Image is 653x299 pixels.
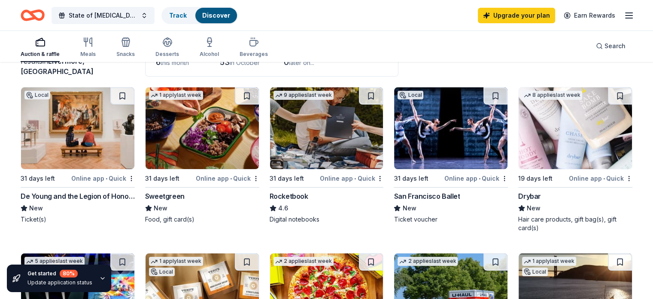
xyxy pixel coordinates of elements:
[156,58,161,67] span: 6
[604,41,626,51] span: Search
[52,7,155,24] button: State of [MEDICAL_DATA]
[270,215,384,224] div: Digital notebooks
[196,173,259,184] div: Online app Quick
[270,87,384,224] a: Image for Rocketbook9 applieslast week31 days leftOnline app•QuickRocketbook4.6Digital notebooks
[559,8,620,23] a: Earn Rewards
[80,34,96,62] button: Meals
[169,12,187,19] a: Track
[518,215,632,232] div: Hair care products, gift bag(s), gift card(s)
[71,173,135,184] div: Online app Quick
[398,91,423,99] div: Local
[589,37,632,55] button: Search
[230,59,260,66] span: in October
[240,34,268,62] button: Beverages
[149,91,203,100] div: 1 apply last week
[145,215,259,224] div: Food, gift card(s)
[394,87,508,224] a: Image for San Francisco BalletLocal31 days leftOnline app•QuickSan Francisco BalletNewTicket voucher
[145,87,259,224] a: Image for Sweetgreen1 applylast week31 days leftOnline app•QuickSweetgreenNewFood, gift card(s)
[27,279,92,286] div: Update application status
[270,87,383,169] img: Image for Rocketbook
[80,51,96,58] div: Meals
[116,51,135,58] div: Snacks
[24,257,85,266] div: 5 applies last week
[21,215,135,224] div: Ticket(s)
[21,56,135,77] div: results
[149,268,175,276] div: Local
[29,203,43,213] span: New
[569,173,632,184] div: Online app Quick
[278,203,288,213] span: 4.6
[273,257,334,266] div: 2 applies last week
[145,191,185,201] div: Sweetgreen
[220,58,230,67] span: 53
[200,51,219,58] div: Alcohol
[154,203,167,213] span: New
[200,34,219,62] button: Alcohol
[21,34,60,62] button: Auction & raffle
[284,58,289,67] span: 0
[522,268,548,276] div: Local
[518,87,632,232] a: Image for Drybar8 applieslast week19 days leftOnline app•QuickDrybarNewHair care products, gift b...
[69,10,137,21] span: State of [MEDICAL_DATA]
[116,34,135,62] button: Snacks
[230,175,232,182] span: •
[60,270,78,277] div: 80 %
[21,191,135,201] div: De Young and the Legion of Honors
[478,8,555,23] a: Upgrade your plan
[320,173,383,184] div: Online app Quick
[519,87,632,169] img: Image for Drybar
[398,257,458,266] div: 2 applies last week
[394,191,460,201] div: San Francisco Ballet
[21,173,55,184] div: 31 days left
[518,191,541,201] div: Drybar
[146,87,259,169] img: Image for Sweetgreen
[149,257,203,266] div: 1 apply last week
[522,257,576,266] div: 1 apply last week
[161,59,189,66] span: this month
[21,87,134,169] img: Image for De Young and the Legion of Honors
[479,175,480,182] span: •
[527,203,541,213] span: New
[27,270,92,277] div: Get started
[24,91,50,99] div: Local
[394,215,508,224] div: Ticket voucher
[21,51,60,58] div: Auction & raffle
[155,51,179,58] div: Desserts
[394,87,507,169] img: Image for San Francisco Ballet
[161,7,238,24] button: TrackDiscover
[289,59,314,66] span: later on...
[202,12,230,19] a: Discover
[106,175,107,182] span: •
[522,91,582,100] div: 8 applies last week
[402,203,416,213] span: New
[240,51,268,58] div: Beverages
[354,175,356,182] span: •
[518,173,553,184] div: 19 days left
[273,91,334,100] div: 9 applies last week
[444,173,508,184] div: Online app Quick
[145,173,179,184] div: 31 days left
[270,173,304,184] div: 31 days left
[603,175,605,182] span: •
[394,173,428,184] div: 31 days left
[270,191,308,201] div: Rocketbook
[155,34,179,62] button: Desserts
[21,5,45,25] a: Home
[21,87,135,224] a: Image for De Young and the Legion of HonorsLocal31 days leftOnline app•QuickDe Young and the Legi...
